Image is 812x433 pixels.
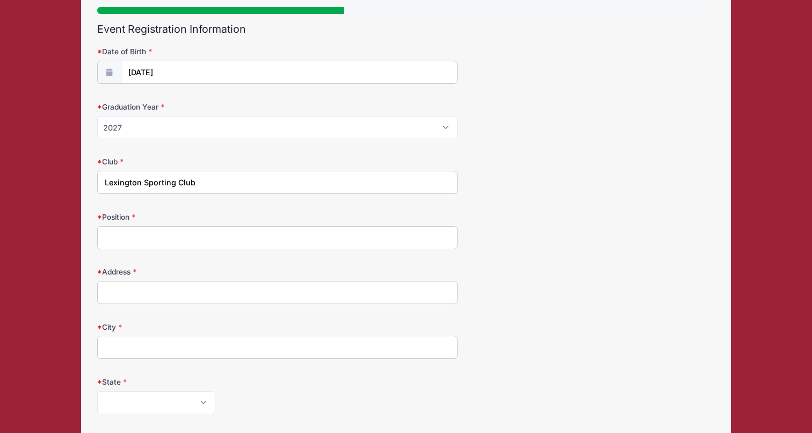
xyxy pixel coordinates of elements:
[97,377,303,387] label: State
[97,23,715,35] h2: Event Registration Information
[121,61,458,84] input: mm/dd/yyyy
[97,102,303,112] label: Graduation Year
[97,46,303,57] label: Date of Birth
[97,266,303,277] label: Address
[97,212,303,222] label: Position
[97,322,303,333] label: City
[97,156,303,167] label: Club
